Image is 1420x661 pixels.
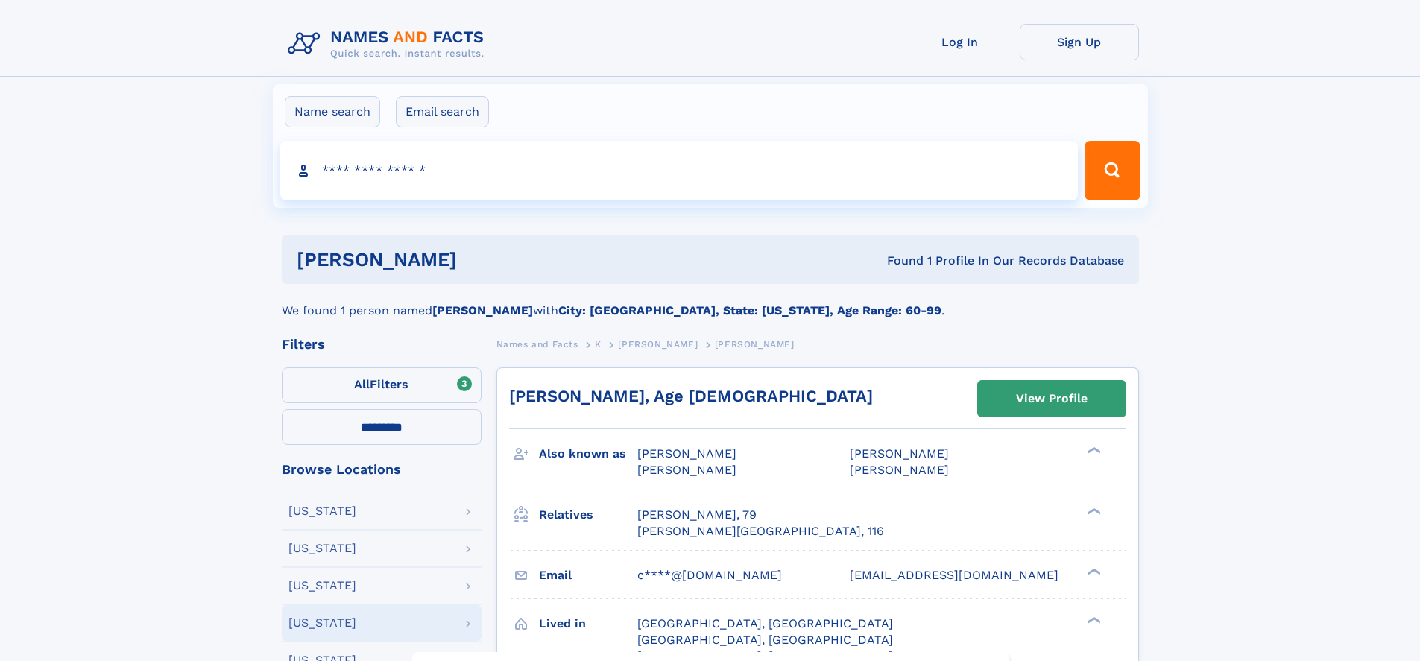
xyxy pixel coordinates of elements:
[285,96,380,127] label: Name search
[850,568,1058,582] span: [EMAIL_ADDRESS][DOMAIN_NAME]
[396,96,489,127] label: Email search
[558,303,941,317] b: City: [GEOGRAPHIC_DATA], State: [US_STATE], Age Range: 60-99
[539,563,637,588] h3: Email
[280,141,1079,200] input: search input
[850,446,949,461] span: [PERSON_NAME]
[978,381,1126,417] a: View Profile
[595,335,602,353] a: K
[539,502,637,528] h3: Relatives
[1084,566,1102,576] div: ❯
[637,616,893,630] span: [GEOGRAPHIC_DATA], [GEOGRAPHIC_DATA]
[509,387,873,405] a: [PERSON_NAME], Age [DEMOGRAPHIC_DATA]
[539,441,637,467] h3: Also known as
[288,617,356,629] div: [US_STATE]
[1084,446,1102,455] div: ❯
[282,367,482,403] label: Filters
[618,339,698,350] span: [PERSON_NAME]
[539,611,637,636] h3: Lived in
[1085,141,1140,200] button: Search Button
[288,580,356,592] div: [US_STATE]
[637,633,893,647] span: [GEOGRAPHIC_DATA], [GEOGRAPHIC_DATA]
[637,463,736,477] span: [PERSON_NAME]
[637,507,757,523] a: [PERSON_NAME], 79
[637,523,884,540] a: [PERSON_NAME][GEOGRAPHIC_DATA], 116
[288,505,356,517] div: [US_STATE]
[1020,24,1139,60] a: Sign Up
[1084,506,1102,516] div: ❯
[715,339,795,350] span: [PERSON_NAME]
[618,335,698,353] a: [PERSON_NAME]
[282,284,1139,320] div: We found 1 person named with .
[595,339,602,350] span: K
[672,253,1124,269] div: Found 1 Profile In Our Records Database
[354,377,370,391] span: All
[637,446,736,461] span: [PERSON_NAME]
[1016,382,1088,416] div: View Profile
[282,338,482,351] div: Filters
[432,303,533,317] b: [PERSON_NAME]
[1084,615,1102,624] div: ❯
[282,463,482,476] div: Browse Locations
[297,250,672,269] h1: [PERSON_NAME]
[900,24,1020,60] a: Log In
[850,463,949,477] span: [PERSON_NAME]
[282,24,496,64] img: Logo Names and Facts
[288,543,356,554] div: [US_STATE]
[496,335,578,353] a: Names and Facts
